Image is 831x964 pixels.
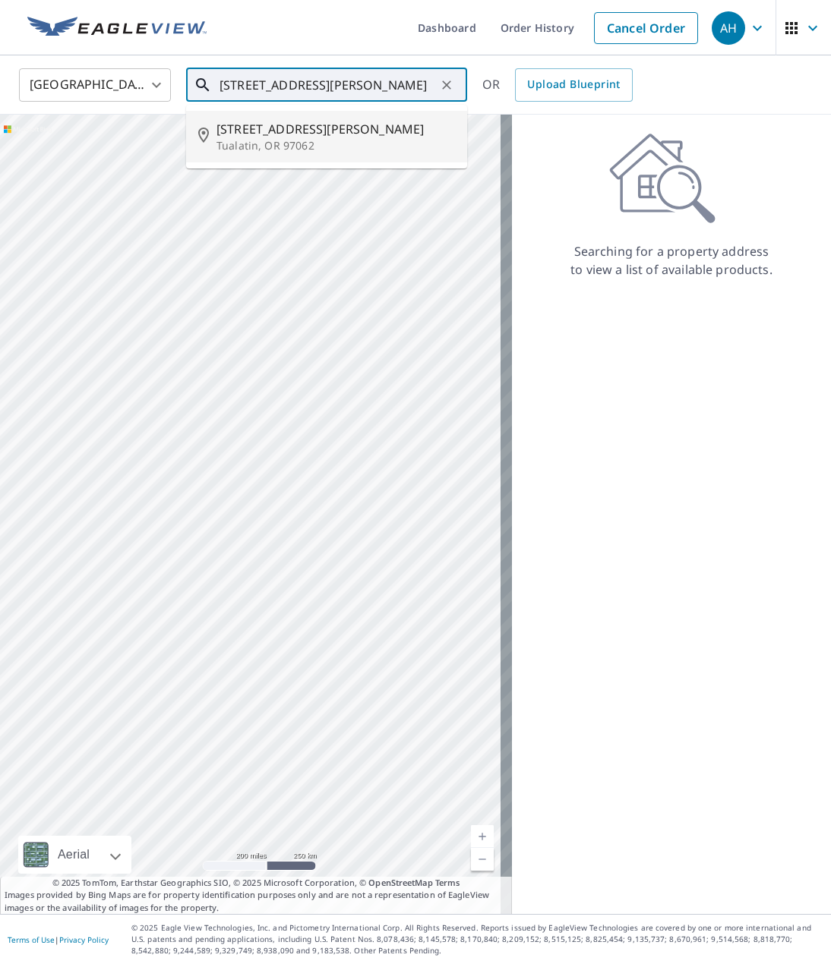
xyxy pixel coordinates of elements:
p: | [8,935,109,944]
a: Privacy Policy [59,934,109,945]
div: OR [482,68,633,102]
p: © 2025 Eagle View Technologies, Inc. and Pictometry International Corp. All Rights Reserved. Repo... [131,922,823,956]
a: OpenStreetMap [368,877,432,888]
div: Aerial [18,836,131,874]
span: Upload Blueprint [527,75,620,94]
input: Search by address or latitude-longitude [220,64,436,106]
a: Cancel Order [594,12,698,44]
div: AH [712,11,745,45]
button: Clear [436,74,457,96]
div: [GEOGRAPHIC_DATA] [19,64,171,106]
a: Current Level 5, Zoom In [471,825,494,848]
div: Aerial [53,836,94,874]
a: Upload Blueprint [515,68,632,102]
p: Searching for a property address to view a list of available products. [570,242,773,279]
a: Terms [435,877,460,888]
img: EV Logo [27,17,207,39]
a: Terms of Use [8,934,55,945]
span: [STREET_ADDRESS][PERSON_NAME] [216,120,455,138]
p: Tualatin, OR 97062 [216,138,455,153]
span: © 2025 TomTom, Earthstar Geographics SIO, © 2025 Microsoft Corporation, © [52,877,460,890]
a: Current Level 5, Zoom Out [471,848,494,871]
